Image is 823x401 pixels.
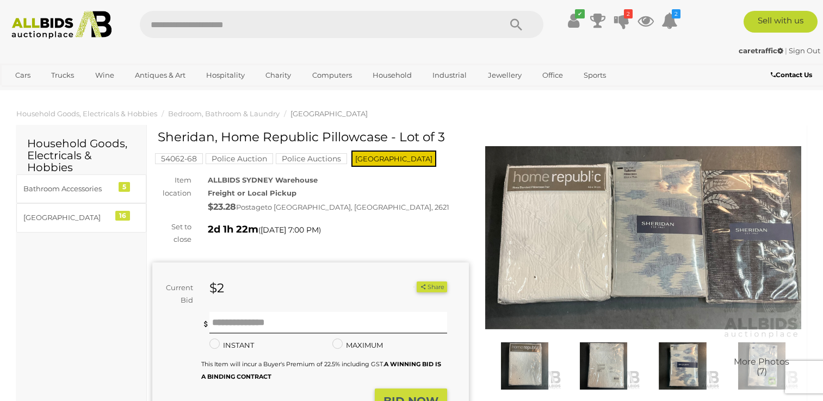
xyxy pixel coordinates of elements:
[258,225,321,234] span: ( )
[6,11,117,39] img: Allbids.com.au
[155,154,203,163] a: 54062-68
[144,221,200,246] div: Set to close
[577,66,613,84] a: Sports
[734,358,789,377] span: More Photos (7)
[199,66,252,84] a: Hospitality
[305,66,359,84] a: Computers
[152,281,201,307] div: Current Bid
[8,84,100,102] a: [GEOGRAPHIC_DATA]
[206,154,273,163] a: Police Auction
[535,66,570,84] a: Office
[672,9,680,18] i: 2
[366,66,419,84] a: Household
[23,183,113,195] div: Bathroom Accessories
[168,109,280,118] a: Bedroom, Bathroom & Laundry
[128,66,193,84] a: Antiques & Art
[771,71,812,79] b: Contact Us
[88,66,121,84] a: Wine
[614,11,630,30] a: 2
[8,66,38,84] a: Cars
[265,203,449,211] span: to [GEOGRAPHIC_DATA], [GEOGRAPHIC_DATA], 2621
[209,280,224,296] strong: $2
[276,154,347,163] a: Police Auctions
[425,66,474,84] a: Industrial
[481,66,529,84] a: Jewellery
[16,203,146,232] a: [GEOGRAPHIC_DATA] 16
[208,223,258,235] strong: 2d 1h 22m
[261,225,319,235] span: [DATE] 7:00 PM
[27,137,135,173] h2: Household Goods, Electricals & Hobbies
[23,211,113,224] div: [GEOGRAPHIC_DATA]
[771,69,815,81] a: Contact Us
[258,66,298,84] a: Charity
[488,342,561,390] img: Sheridan, Home Republic Pillowcase - Lot of 3
[789,46,820,55] a: Sign Out
[575,9,585,18] i: ✔
[646,342,719,390] img: Sheridan, Home Republic Pillowcase - Lot of 3
[44,66,81,84] a: Trucks
[144,174,200,199] div: Item location
[119,182,130,192] div: 5
[417,281,447,293] button: Share
[567,342,640,390] img: Sheridan, Home Republic Pillowcase - Lot of 3
[566,11,582,30] a: ✔
[739,46,785,55] a: caretraffic
[744,11,818,33] a: Sell with us
[16,109,157,118] a: Household Goods, Electricals & Hobbies
[290,109,368,118] a: [GEOGRAPHIC_DATA]
[725,342,799,390] img: Sheridan, Home Republic Pillowcase - Lot of 3
[624,9,633,18] i: 2
[208,176,318,184] strong: ALLBIDS SYDNEY Warehouse
[158,130,466,144] h1: Sheridan, Home Republic Pillowcase - Lot of 3
[725,342,799,390] a: More Photos(7)
[209,339,254,352] label: INSTANT
[739,46,783,55] strong: caretraffic
[201,360,441,380] small: This Item will incur a Buyer's Premium of 22.5% including GST.
[404,281,415,292] li: Watch this item
[208,199,469,215] div: Postage
[485,136,802,340] img: Sheridan, Home Republic Pillowcase - Lot of 3
[155,153,203,164] mark: 54062-68
[115,211,130,221] div: 16
[785,46,787,55] span: |
[351,151,436,167] span: [GEOGRAPHIC_DATA]
[489,11,543,38] button: Search
[206,153,273,164] mark: Police Auction
[208,189,296,197] strong: Freight or Local Pickup
[276,153,347,164] mark: Police Auctions
[16,174,146,203] a: Bathroom Accessories 5
[332,339,383,352] label: MAXIMUM
[208,202,236,212] strong: $23.28
[661,11,678,30] a: 2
